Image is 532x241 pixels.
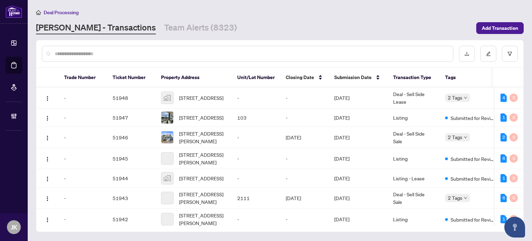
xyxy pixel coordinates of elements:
[161,131,173,143] img: thumbnail-img
[232,87,280,109] td: -
[232,188,280,209] td: 2111
[280,188,329,209] td: [DATE]
[486,51,491,56] span: edit
[464,196,467,200] span: down
[59,127,107,148] td: -
[179,190,226,206] span: [STREET_ADDRESS][PERSON_NAME]
[448,194,462,202] span: 2 Tags
[42,112,53,123] button: Logo
[286,74,314,81] span: Closing Date
[161,112,173,123] img: thumbnail-img
[42,132,53,143] button: Logo
[179,212,226,227] span: [STREET_ADDRESS][PERSON_NAME]
[107,148,156,169] td: 51945
[329,209,388,230] td: [DATE]
[500,133,507,141] div: 2
[45,217,50,223] img: Logo
[42,153,53,164] button: Logo
[509,154,518,163] div: 0
[451,114,496,122] span: Submitted for Review
[329,109,388,127] td: [DATE]
[107,109,156,127] td: 51947
[500,113,507,122] div: 1
[280,109,329,127] td: -
[36,22,156,34] a: [PERSON_NAME] - Transactions
[388,109,440,127] td: Listing
[45,96,50,101] img: Logo
[504,217,525,238] button: Open asap
[329,188,388,209] td: [DATE]
[509,215,518,223] div: 0
[388,148,440,169] td: Listing
[500,154,507,163] div: 6
[107,169,156,188] td: 51944
[232,169,280,188] td: -
[509,194,518,202] div: 0
[388,68,440,87] th: Transaction Type
[11,222,17,232] span: JK
[42,173,53,184] button: Logo
[45,135,50,141] img: Logo
[42,214,53,225] button: Logo
[448,94,462,102] span: 2 Tags
[6,5,22,18] img: logo
[179,151,226,166] span: [STREET_ADDRESS][PERSON_NAME]
[42,192,53,204] button: Logo
[36,10,41,15] span: home
[232,209,280,230] td: -
[280,169,329,188] td: -
[464,96,467,100] span: down
[507,51,512,56] span: filter
[280,87,329,109] td: -
[59,209,107,230] td: -
[45,156,50,162] img: Logo
[232,148,280,169] td: -
[500,194,507,202] div: 6
[329,148,388,169] td: [DATE]
[334,74,372,81] span: Submission Date
[59,169,107,188] td: -
[232,68,280,87] th: Unit/Lot Number
[388,127,440,148] td: Deal - Sell Side Sale
[509,133,518,141] div: 0
[59,87,107,109] td: -
[451,216,496,223] span: Submitted for Review
[500,94,507,102] div: 4
[179,174,223,182] span: [STREET_ADDRESS]
[476,22,524,34] button: Add Transaction
[464,51,469,56] span: download
[156,68,232,87] th: Property Address
[42,92,53,103] button: Logo
[451,175,496,182] span: Submitted for Review
[509,94,518,102] div: 0
[388,209,440,230] td: Listing
[45,176,50,182] img: Logo
[107,209,156,230] td: 51942
[480,46,496,62] button: edit
[107,87,156,109] td: 51948
[280,68,329,87] th: Closing Date
[448,133,462,141] span: 2 Tags
[502,46,518,62] button: filter
[59,68,107,87] th: Trade Number
[59,109,107,127] td: -
[45,115,50,121] img: Logo
[500,174,507,182] div: 1
[482,23,518,34] span: Add Transaction
[388,87,440,109] td: Deal - Sell Side Lease
[107,68,156,87] th: Ticket Number
[232,127,280,148] td: -
[179,130,226,145] span: [STREET_ADDRESS][PERSON_NAME]
[232,109,280,127] td: 103
[179,94,223,102] span: [STREET_ADDRESS]
[161,92,173,104] img: thumbnail-img
[329,127,388,148] td: [DATE]
[440,68,501,87] th: Tags
[329,169,388,188] td: [DATE]
[59,188,107,209] td: -
[509,113,518,122] div: 0
[329,87,388,109] td: [DATE]
[59,148,107,169] td: -
[107,188,156,209] td: 51943
[388,169,440,188] td: Listing - Lease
